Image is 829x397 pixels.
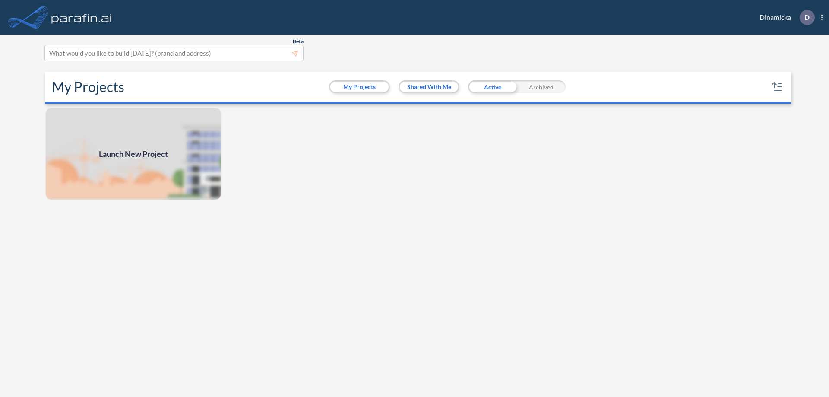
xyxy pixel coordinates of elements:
[517,80,566,93] div: Archived
[50,9,114,26] img: logo
[99,148,168,160] span: Launch New Project
[52,79,124,95] h2: My Projects
[330,82,389,92] button: My Projects
[45,107,222,200] img: add
[400,82,458,92] button: Shared With Me
[804,13,810,21] p: D
[747,10,823,25] div: Dinamicka
[293,38,304,45] span: Beta
[45,107,222,200] a: Launch New Project
[770,80,784,94] button: sort
[468,80,517,93] div: Active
